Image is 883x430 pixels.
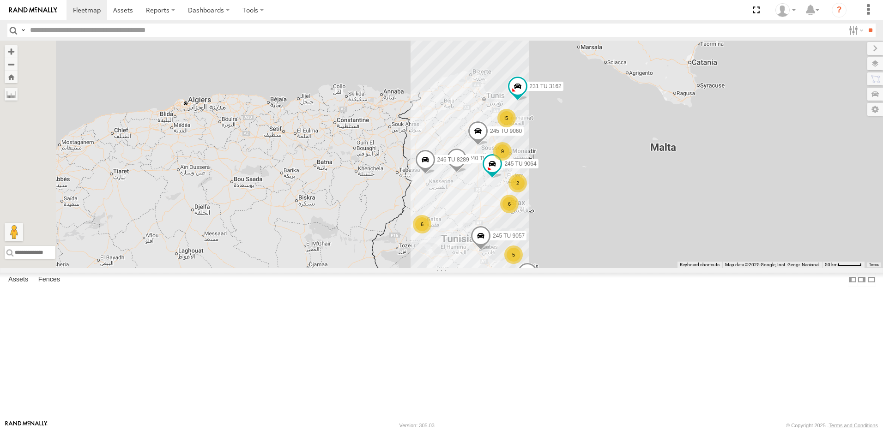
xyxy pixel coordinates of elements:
[725,262,819,267] span: Map data ©2025 Google, Inst. Geogr. Nacional
[490,128,522,134] span: 245 TU 9060
[508,174,527,192] div: 2
[772,3,799,17] div: Nejah Benkhalifa
[829,423,878,428] a: Terms and Conditions
[530,83,562,90] span: 231 TU 3162
[845,24,865,37] label: Search Filter Options
[497,109,516,127] div: 5
[822,262,865,268] button: Map Scale: 50 km per 48 pixels
[500,195,519,213] div: 6
[5,58,18,71] button: Zoom out
[9,7,57,13] img: rand-logo.svg
[493,142,512,161] div: 9
[399,423,435,428] div: Version: 305.03
[5,71,18,83] button: Zoom Home
[469,155,498,161] span: 240 TU 779
[867,103,883,116] label: Map Settings
[493,233,525,239] span: 245 TU 9057
[832,3,847,18] i: ?
[504,160,536,167] span: 245 TU 9064
[869,263,879,267] a: Terms
[848,273,857,286] label: Dock Summary Table to the Left
[34,273,65,286] label: Fences
[5,421,48,430] a: Visit our Website
[825,262,838,267] span: 50 km
[5,45,18,58] button: Zoom in
[5,223,23,241] button: Drag Pegman onto the map to open Street View
[857,273,866,286] label: Dock Summary Table to the Right
[5,88,18,101] label: Measure
[867,273,876,286] label: Hide Summary Table
[680,262,720,268] button: Keyboard shortcuts
[504,245,523,264] div: 5
[437,156,469,163] span: 246 TU 8289
[4,273,33,286] label: Assets
[786,423,878,428] div: © Copyright 2025 -
[19,24,27,37] label: Search Query
[413,215,431,233] div: 6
